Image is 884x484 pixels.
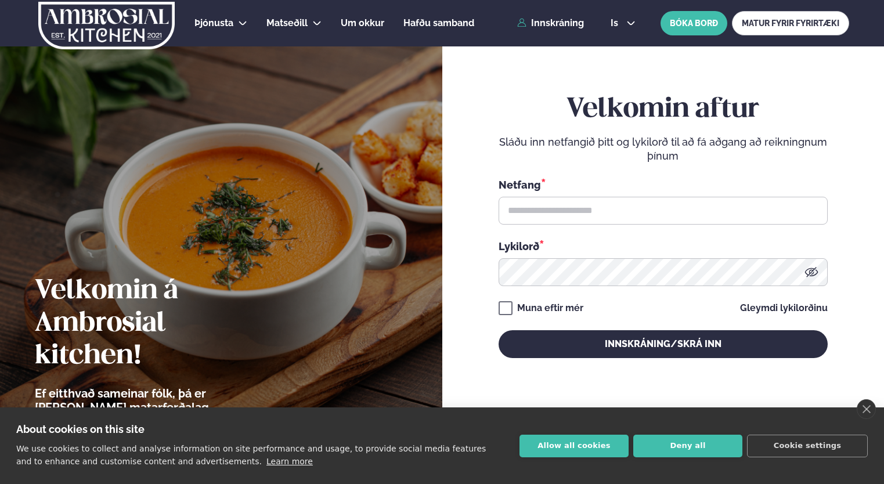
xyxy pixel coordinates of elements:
span: Hafðu samband [403,17,474,28]
strong: About cookies on this site [16,423,145,435]
button: Cookie settings [747,435,868,457]
button: Deny all [633,435,742,457]
button: Allow all cookies [519,435,629,457]
a: Um okkur [341,16,384,30]
button: BÓKA BORÐ [661,11,727,35]
a: Hafðu samband [403,16,474,30]
h2: Velkomin á Ambrosial kitchen! [35,275,276,373]
a: MATUR FYRIR FYRIRTÆKI [732,11,849,35]
div: Lykilorð [499,239,828,254]
p: We use cookies to collect and analyse information on site performance and usage, to provide socia... [16,444,486,466]
a: Matseðill [266,16,308,30]
a: Gleymdi lykilorðinu [740,304,828,313]
button: is [601,19,645,28]
div: Netfang [499,177,828,192]
button: Innskráning/Skrá inn [499,330,828,358]
a: Þjónusta [194,16,233,30]
a: close [857,399,876,419]
img: logo [37,2,176,49]
p: Ef eitthvað sameinar fólk, þá er [PERSON_NAME] matarferðalag. [35,387,276,414]
a: Innskráning [517,18,584,28]
span: Um okkur [341,17,384,28]
a: Learn more [266,457,313,466]
span: Þjónusta [194,17,233,28]
span: is [611,19,622,28]
p: Sláðu inn netfangið þitt og lykilorð til að fá aðgang að reikningnum þínum [499,135,828,163]
span: Matseðill [266,17,308,28]
h2: Velkomin aftur [499,93,828,126]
